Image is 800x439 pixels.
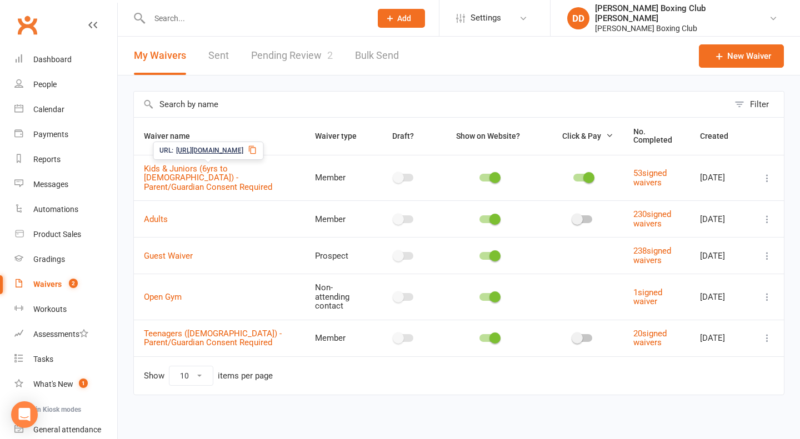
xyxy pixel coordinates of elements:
[159,145,173,156] span: URL:
[633,209,671,229] a: 230signed waivers
[33,330,88,339] div: Assessments
[750,98,769,111] div: Filter
[14,97,117,122] a: Calendar
[144,366,273,386] div: Show
[33,80,57,89] div: People
[33,105,64,114] div: Calendar
[33,255,65,264] div: Gradings
[144,329,282,348] a: Teenagers ([DEMOGRAPHIC_DATA]) - Parent/Guardian Consent Required
[305,118,372,155] th: Waiver type
[33,180,68,189] div: Messages
[14,347,117,372] a: Tasks
[305,237,372,274] td: Prospect
[397,14,411,23] span: Add
[33,155,61,164] div: Reports
[33,230,81,239] div: Product Sales
[690,200,751,237] td: [DATE]
[144,214,168,224] a: Adults
[134,92,729,117] input: Search by name
[79,379,88,388] span: 1
[33,425,101,434] div: General attendance
[305,155,372,201] td: Member
[595,23,769,33] div: [PERSON_NAME] Boxing Club
[14,247,117,272] a: Gradings
[567,7,589,29] div: DD
[144,129,202,143] button: Waiver name
[305,274,372,320] td: Non-attending contact
[729,92,784,117] button: Filter
[33,380,73,388] div: What's New
[305,200,372,237] td: Member
[595,3,769,23] div: [PERSON_NAME] Boxing Club [PERSON_NAME]
[13,11,41,39] a: Clubworx
[690,155,751,201] td: [DATE]
[11,401,38,428] div: Open Intercom Messenger
[699,44,784,68] a: New Waiver
[633,246,671,265] a: 238signed waivers
[33,280,62,289] div: Waivers
[633,329,667,348] a: 20signed waivers
[392,132,414,140] span: Draft?
[446,129,532,143] button: Show on Website?
[251,37,333,75] a: Pending Review2
[562,132,601,140] span: Click & Pay
[456,132,520,140] span: Show on Website?
[14,72,117,97] a: People
[305,320,372,356] td: Member
[33,305,67,314] div: Workouts
[623,118,690,155] th: No. Completed
[14,172,117,197] a: Messages
[552,129,613,143] button: Click & Pay
[14,372,117,397] a: What's New1
[355,37,399,75] a: Bulk Send
[144,292,182,302] a: Open Gym
[218,371,273,381] div: items per page
[33,130,68,139] div: Payments
[14,297,117,322] a: Workouts
[144,164,272,192] a: Kids & Juniors (6yrs to [DEMOGRAPHIC_DATA]) - Parent/Guardian Consent Required
[33,355,53,364] div: Tasks
[144,132,202,140] span: Waiver name
[382,129,426,143] button: Draft?
[690,274,751,320] td: [DATE]
[690,320,751,356] td: [DATE]
[146,11,363,26] input: Search...
[208,37,229,75] a: Sent
[14,222,117,247] a: Product Sales
[33,205,78,214] div: Automations
[14,322,117,347] a: Assessments
[378,9,425,28] button: Add
[14,272,117,297] a: Waivers 2
[14,122,117,147] a: Payments
[471,6,501,31] span: Settings
[327,49,333,61] span: 2
[700,132,741,140] span: Created
[144,251,193,261] a: Guest Waiver
[33,55,72,64] div: Dashboard
[14,47,117,72] a: Dashboard
[69,279,78,288] span: 2
[176,145,243,156] span: [URL][DOMAIN_NAME]
[633,168,667,188] a: 53signed waivers
[633,287,662,307] a: 1signed waiver
[14,197,117,222] a: Automations
[700,129,741,143] button: Created
[14,147,117,172] a: Reports
[134,37,186,75] button: My Waivers
[690,237,751,274] td: [DATE]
